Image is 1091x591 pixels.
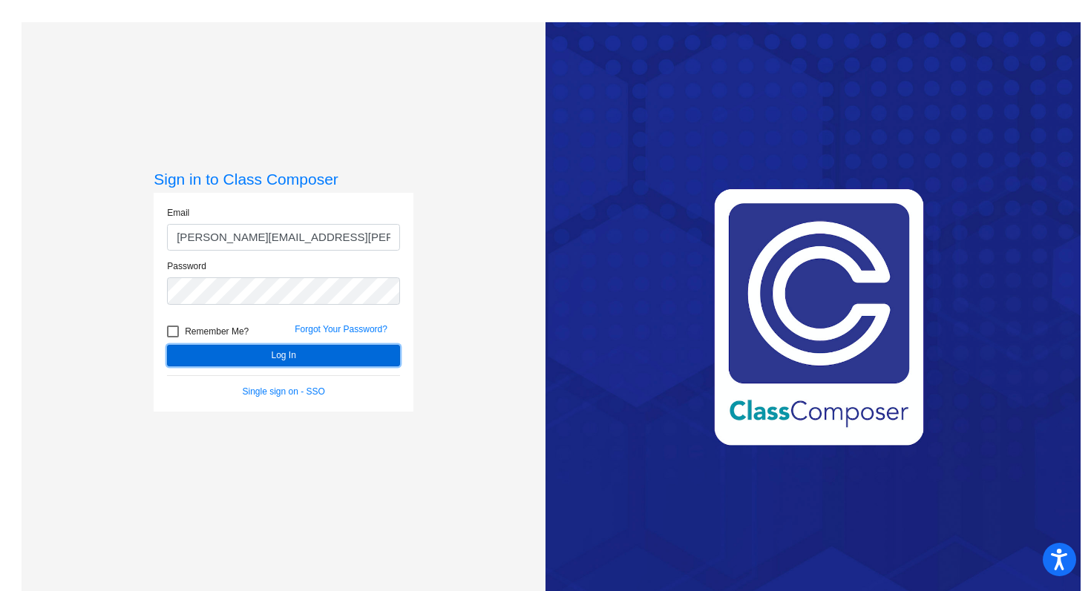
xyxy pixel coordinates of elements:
h3: Sign in to Class Composer [154,170,413,188]
label: Password [167,260,206,273]
label: Email [167,206,189,219]
span: Remember Me? [185,323,249,340]
a: Forgot Your Password? [295,324,387,334]
button: Log In [167,345,400,366]
a: Single sign on - SSO [243,386,325,397]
